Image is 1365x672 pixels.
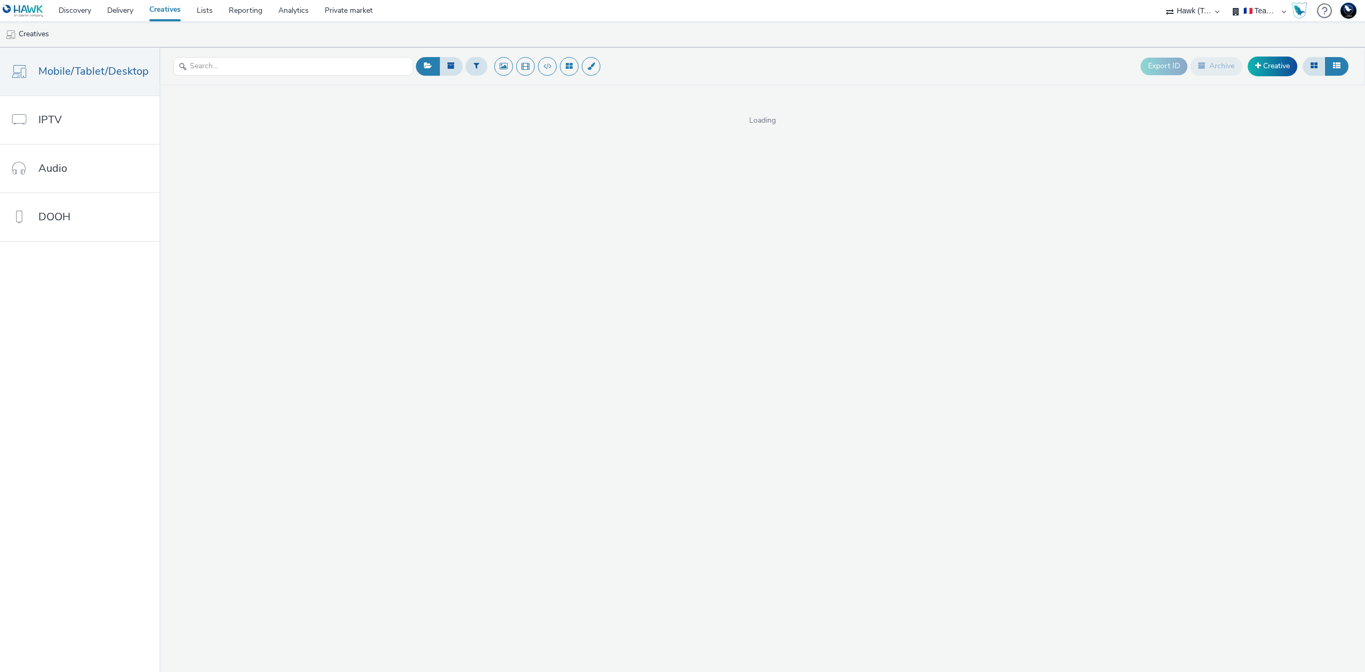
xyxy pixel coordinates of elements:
a: Hawk Academy [1291,2,1312,19]
button: Export ID [1141,58,1187,75]
input: Search... [173,57,413,76]
img: Hawk Academy [1291,2,1307,19]
span: Loading [159,115,1365,126]
span: IPTV [38,112,62,127]
img: Support Hawk [1340,3,1356,19]
span: Mobile/Tablet/Desktop [38,63,149,79]
button: Table [1325,57,1348,75]
button: Grid [1303,57,1326,75]
span: DOOH [38,209,70,225]
button: Archive [1190,57,1242,75]
img: undefined Logo [3,4,44,18]
a: Creative [1248,57,1297,76]
img: mobile [5,29,16,40]
span: Audio [38,161,67,176]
